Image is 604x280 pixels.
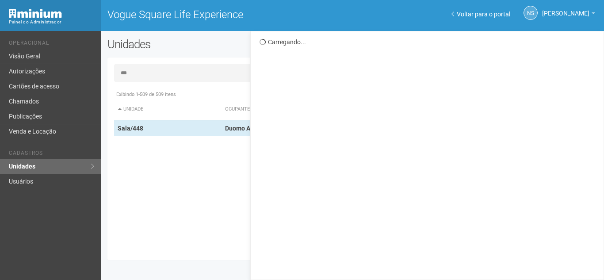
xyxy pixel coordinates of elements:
[225,125,308,132] strong: Duomo Architectura Ltda EPP
[524,6,538,20] a: NS
[114,91,591,99] div: Exibindo 1-509 de 509 itens
[222,99,419,120] th: Ocupante: activate to sort column ascending
[542,1,589,17] span: Nicolle Silva
[114,99,222,120] th: Unidade: activate to sort column descending
[9,18,94,26] div: Painel do Administrador
[9,40,94,49] li: Operacional
[107,9,346,20] h1: Vogue Square Life Experience
[118,125,143,132] strong: Sala/448
[107,38,304,51] h2: Unidades
[9,150,94,159] li: Cadastros
[9,9,62,18] img: Minium
[542,11,595,18] a: [PERSON_NAME]
[260,38,597,46] div: Carregando...
[451,11,510,18] a: Voltar para o portal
